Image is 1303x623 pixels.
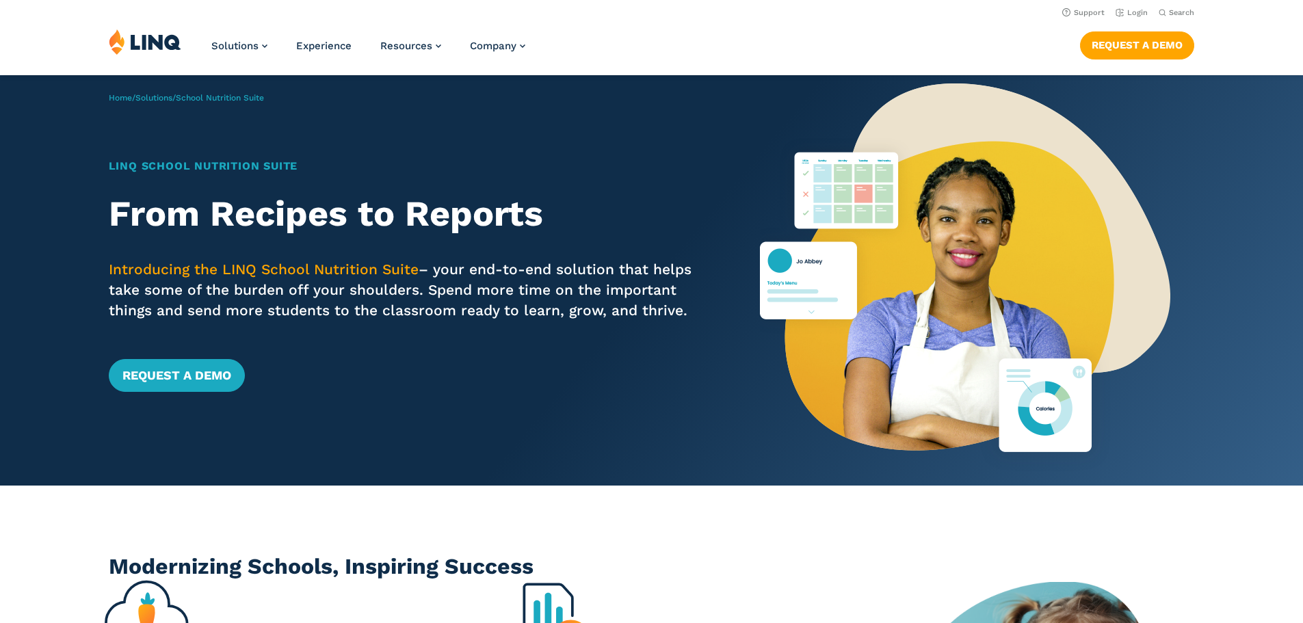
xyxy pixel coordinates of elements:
a: Company [470,40,525,52]
span: / / [109,93,264,103]
span: School Nutrition Suite [176,93,264,103]
span: Resources [380,40,432,52]
a: Experience [296,40,352,52]
a: Login [1116,8,1148,17]
p: – your end-to-end solution that helps take some of the burden off your shoulders. Spend more time... [109,259,707,321]
a: Support [1062,8,1105,17]
img: Nutrition Suite Launch [760,75,1170,486]
span: Search [1169,8,1194,17]
h2: From Recipes to Reports [109,194,707,235]
nav: Primary Navigation [211,29,525,74]
a: Request a Demo [1080,31,1194,59]
nav: Button Navigation [1080,29,1194,59]
a: Request a Demo [109,359,245,392]
a: Solutions [135,93,172,103]
span: Solutions [211,40,259,52]
h2: Modernizing Schools, Inspiring Success [109,551,1194,582]
span: Company [470,40,516,52]
img: LINQ | K‑12 Software [109,29,181,55]
a: Solutions [211,40,267,52]
h1: LINQ School Nutrition Suite [109,158,707,174]
a: Resources [380,40,441,52]
span: Introducing the LINQ School Nutrition Suite [109,261,419,278]
a: Home [109,93,132,103]
button: Open Search Bar [1159,8,1194,18]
